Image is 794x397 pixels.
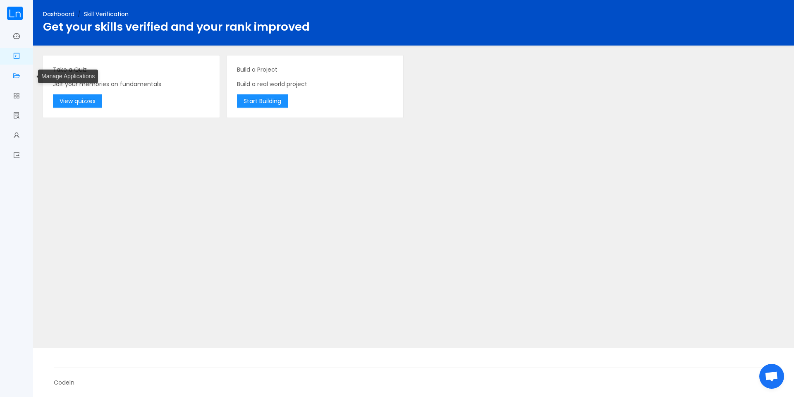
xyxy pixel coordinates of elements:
button: Start Building [237,94,288,108]
a: icon: solution [13,108,20,125]
img: cropped.59e8b842.png [7,7,23,20]
a: icon: code [13,48,20,65]
a: icon: folder-open [13,68,20,85]
p: Build a Project [237,65,393,74]
span: Get your skills verified and your rank improved [43,19,310,35]
div: Open chat [759,364,784,389]
span: / [78,10,81,18]
a: Dashboard [43,10,74,18]
p: Jolt your memories on fundamentals [53,80,209,89]
span: Skill Verification [84,10,129,18]
a: icon: appstore [13,88,20,105]
p: Build a real world project [237,80,393,89]
button: View quizzes [53,94,102,108]
p: Take a Quiz [53,65,209,74]
a: icon: dashboard [13,28,20,46]
footer: Codeln [33,348,794,397]
a: icon: user [13,128,20,145]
